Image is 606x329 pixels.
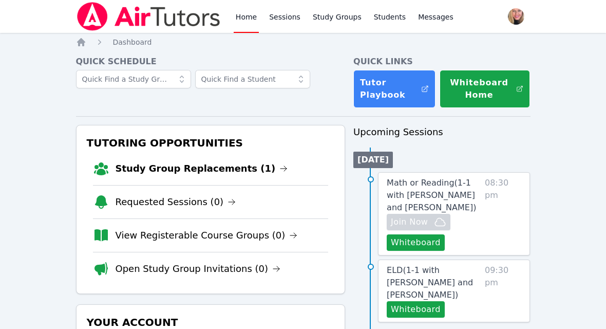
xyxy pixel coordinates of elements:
[76,2,221,31] img: Air Tutors
[76,56,346,68] h4: Quick Schedule
[391,216,428,228] span: Join Now
[116,262,281,276] a: Open Study Group Invitations (0)
[353,125,530,139] h3: Upcoming Sessions
[387,178,476,212] span: Math or Reading ( 1-1 with [PERSON_NAME] and [PERSON_NAME] )
[353,152,393,168] li: [DATE]
[387,264,481,301] a: ELD(1-1 with [PERSON_NAME] and [PERSON_NAME])
[387,265,473,300] span: ELD ( 1-1 with [PERSON_NAME] and [PERSON_NAME] )
[76,70,191,88] input: Quick Find a Study Group
[116,161,288,176] a: Study Group Replacements (1)
[113,38,152,46] span: Dashboard
[485,264,522,318] span: 09:30 pm
[387,301,445,318] button: Whiteboard
[116,228,298,243] a: View Registerable Course Groups (0)
[116,195,236,209] a: Requested Sessions (0)
[353,70,435,108] a: Tutor Playbook
[440,70,530,108] button: Whiteboard Home
[113,37,152,47] a: Dashboard
[353,56,530,68] h4: Quick Links
[76,37,531,47] nav: Breadcrumb
[387,214,450,230] button: Join Now
[418,12,453,22] span: Messages
[387,177,481,214] a: Math or Reading(1-1 with [PERSON_NAME] and [PERSON_NAME])
[85,134,337,152] h3: Tutoring Opportunities
[195,70,310,88] input: Quick Find a Student
[387,234,445,251] button: Whiteboard
[485,177,522,251] span: 08:30 pm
